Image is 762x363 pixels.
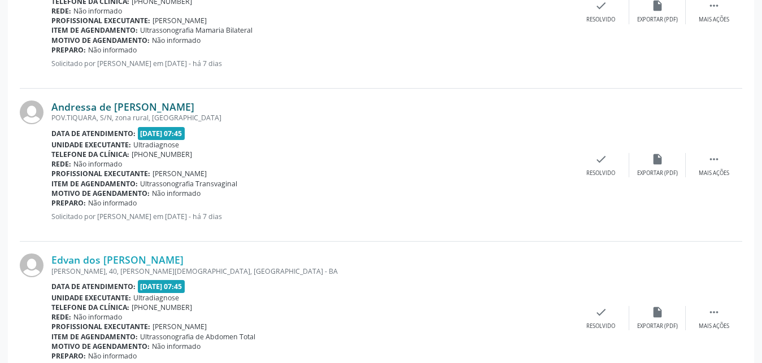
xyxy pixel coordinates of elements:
[153,169,207,178] span: [PERSON_NAME]
[51,266,573,276] div: [PERSON_NAME], 40, [PERSON_NAME][DEMOGRAPHIC_DATA], [GEOGRAPHIC_DATA] - BA
[51,293,131,303] b: Unidade executante:
[51,59,573,68] p: Solicitado por [PERSON_NAME] em [DATE] - há 7 dias
[51,351,86,361] b: Preparo:
[138,127,185,140] span: [DATE] 07:45
[51,189,150,198] b: Motivo de agendamento:
[88,45,137,55] span: Não informado
[73,159,122,169] span: Não informado
[51,253,184,266] a: Edvan dos [PERSON_NAME]
[51,16,150,25] b: Profissional executante:
[51,129,136,138] b: Data de atendimento:
[51,140,131,150] b: Unidade executante:
[140,25,252,35] span: Ultrassonografia Mamaria Bilateral
[51,179,138,189] b: Item de agendamento:
[138,280,185,293] span: [DATE] 07:45
[51,198,86,208] b: Preparo:
[140,332,255,342] span: Ultrassonografia de Abdomen Total
[51,150,129,159] b: Telefone da clínica:
[51,169,150,178] b: Profissional executante:
[20,100,43,124] img: img
[51,6,71,16] b: Rede:
[140,179,237,189] span: Ultrassonografia Transvaginal
[699,16,729,24] div: Mais ações
[152,189,201,198] span: Não informado
[637,16,678,24] div: Exportar (PDF)
[651,153,664,165] i: insert_drive_file
[73,6,122,16] span: Não informado
[132,150,192,159] span: [PHONE_NUMBER]
[51,25,138,35] b: Item de agendamento:
[595,306,607,318] i: check
[51,312,71,322] b: Rede:
[708,153,720,165] i: 
[152,36,201,45] span: Não informado
[73,312,122,322] span: Não informado
[20,253,43,277] img: img
[51,332,138,342] b: Item de agendamento:
[153,322,207,331] span: [PERSON_NAME]
[699,322,729,330] div: Mais ações
[651,306,664,318] i: insert_drive_file
[595,153,607,165] i: check
[699,169,729,177] div: Mais ações
[586,16,615,24] div: Resolvido
[88,198,137,208] span: Não informado
[51,113,573,123] div: POV.TIQUARA, S/N, zona rural, [GEOGRAPHIC_DATA]
[586,169,615,177] div: Resolvido
[133,293,179,303] span: Ultradiagnose
[51,36,150,45] b: Motivo de agendamento:
[153,16,207,25] span: [PERSON_NAME]
[133,140,179,150] span: Ultradiagnose
[51,342,150,351] b: Motivo de agendamento:
[51,212,573,221] p: Solicitado por [PERSON_NAME] em [DATE] - há 7 dias
[51,45,86,55] b: Preparo:
[51,159,71,169] b: Rede:
[586,322,615,330] div: Resolvido
[637,322,678,330] div: Exportar (PDF)
[637,169,678,177] div: Exportar (PDF)
[88,351,137,361] span: Não informado
[152,342,201,351] span: Não informado
[51,303,129,312] b: Telefone da clínica:
[132,303,192,312] span: [PHONE_NUMBER]
[51,322,150,331] b: Profissional executante:
[708,306,720,318] i: 
[51,100,194,113] a: Andressa de [PERSON_NAME]
[51,282,136,291] b: Data de atendimento:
